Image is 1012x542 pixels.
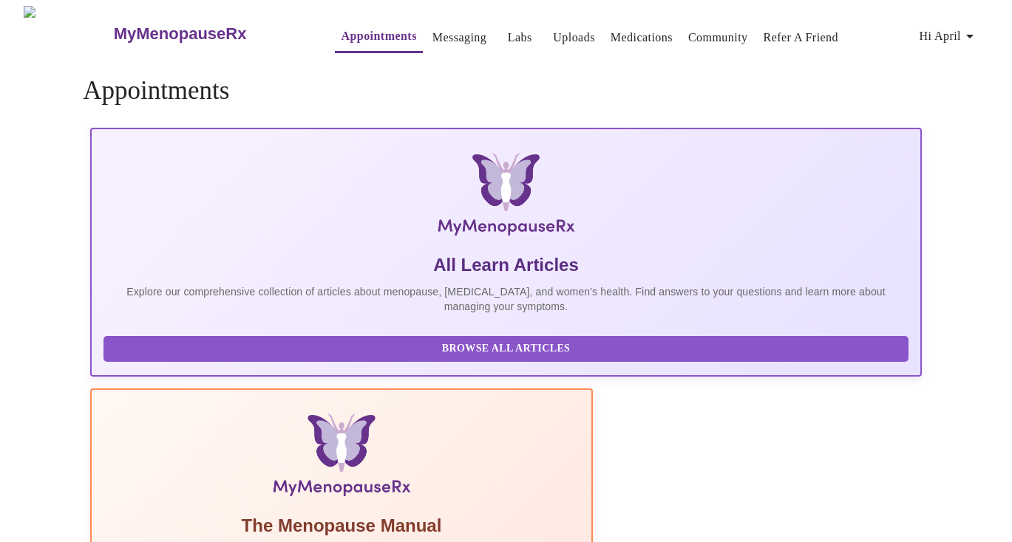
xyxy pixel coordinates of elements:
[103,253,909,277] h5: All Learn Articles
[335,21,422,53] button: Appointments
[228,153,784,241] img: MyMenopauseRx Logo
[432,27,486,48] a: Messaging
[427,23,492,52] button: Messaging
[103,336,909,362] button: Browse All Articles
[919,26,979,47] span: Hi April
[103,341,912,354] a: Browse All Articles
[508,27,532,48] a: Labs
[553,27,595,48] a: Uploads
[103,284,909,314] p: Explore our comprehensive collection of articles about menopause, [MEDICAL_DATA], and women's hea...
[118,340,894,358] span: Browse All Articles
[605,23,679,52] button: Medications
[764,27,839,48] a: Refer a Friend
[114,24,247,44] h3: MyMenopauseRx
[341,26,416,47] a: Appointments
[83,76,929,106] h4: Appointments
[913,21,985,51] button: Hi April
[758,23,845,52] button: Refer a Friend
[103,514,580,538] h5: The Menopause Manual
[496,23,543,52] button: Labs
[611,27,673,48] a: Medications
[179,414,503,502] img: Menopause Manual
[547,23,601,52] button: Uploads
[688,27,748,48] a: Community
[112,8,305,60] a: MyMenopauseRx
[682,23,754,52] button: Community
[24,6,112,61] img: MyMenopauseRx Logo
